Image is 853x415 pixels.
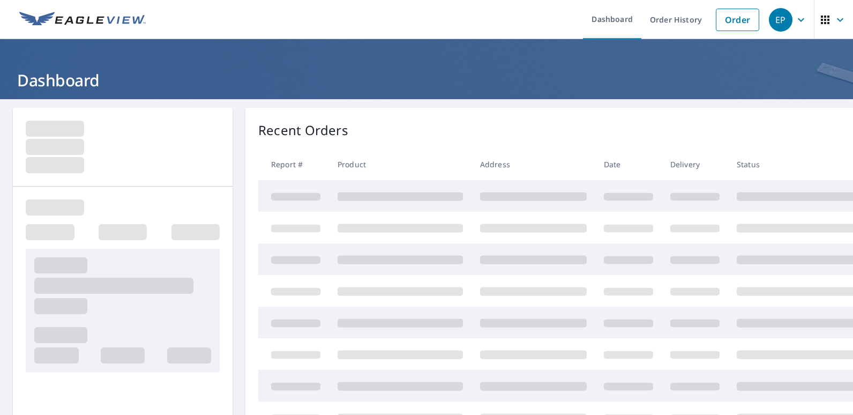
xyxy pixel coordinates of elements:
th: Date [595,149,662,180]
th: Report # [258,149,329,180]
th: Delivery [662,149,728,180]
a: Order [716,9,759,31]
div: EP [769,8,792,32]
p: Recent Orders [258,121,348,140]
th: Product [329,149,472,180]
h1: Dashboard [13,69,840,91]
th: Address [472,149,595,180]
img: EV Logo [19,12,146,28]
